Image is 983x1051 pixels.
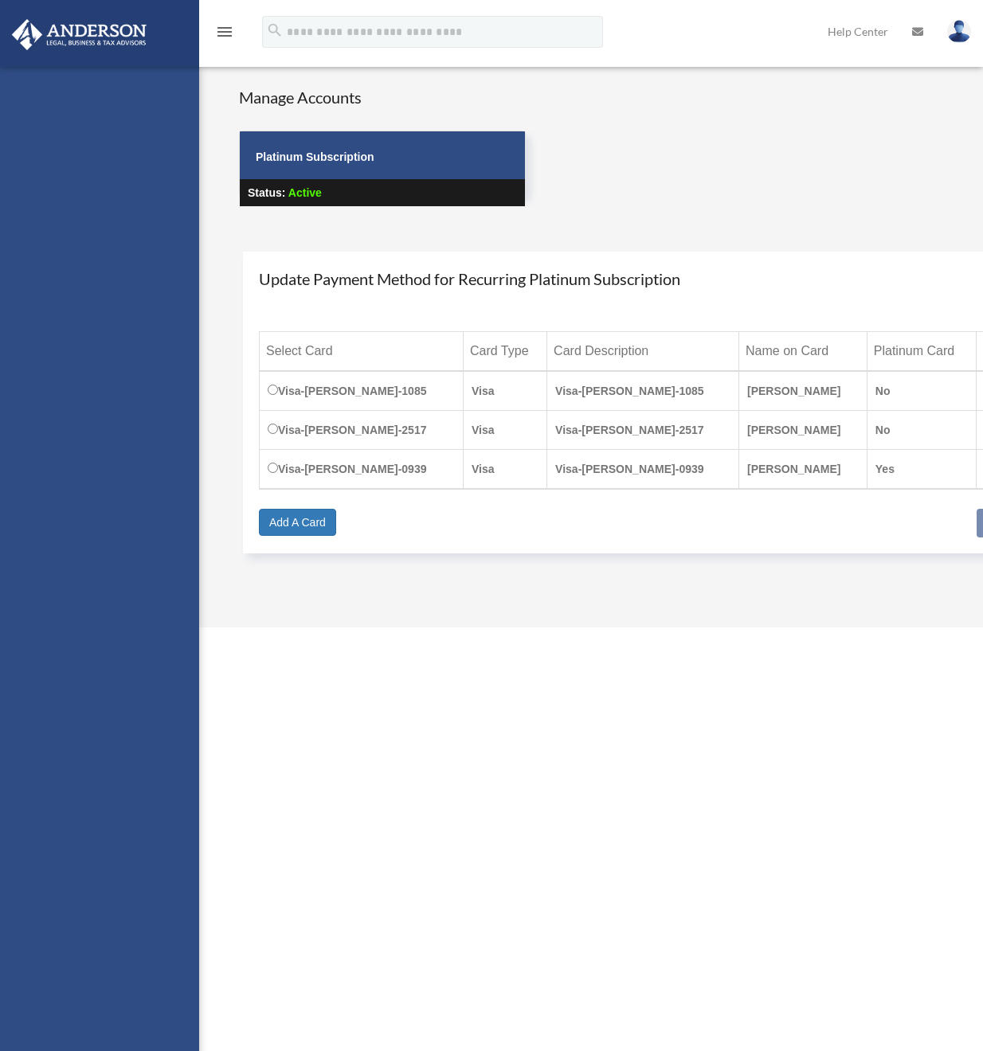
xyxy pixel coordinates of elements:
td: Visa-[PERSON_NAME]-0939 [547,449,739,489]
th: Card Type [464,331,547,371]
img: User Pic [947,20,971,43]
i: menu [215,22,234,41]
td: Visa [464,410,547,449]
td: Visa-[PERSON_NAME]-2517 [547,410,739,449]
td: Visa-[PERSON_NAME]-0939 [260,449,464,489]
td: [PERSON_NAME] [739,371,867,411]
th: Platinum Card [867,331,976,371]
td: Yes [867,449,976,489]
td: Visa-[PERSON_NAME]-2517 [260,410,464,449]
a: Add A Card [259,509,336,536]
a: menu [215,28,234,41]
th: Name on Card [739,331,867,371]
td: Visa-[PERSON_NAME]-1085 [260,371,464,411]
td: Visa-[PERSON_NAME]-1085 [547,371,739,411]
td: Visa [464,449,547,489]
i: search [266,21,284,39]
th: Select Card [260,331,464,371]
strong: Status: [248,186,285,199]
td: Visa [464,371,547,411]
td: [PERSON_NAME] [739,449,867,489]
td: No [867,371,976,411]
td: No [867,410,976,449]
span: Active [288,186,322,199]
strong: Platinum Subscription [256,150,374,163]
td: [PERSON_NAME] [739,410,867,449]
h4: Manage Accounts [239,86,526,108]
img: Anderson Advisors Platinum Portal [7,19,151,50]
th: Card Description [547,331,739,371]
